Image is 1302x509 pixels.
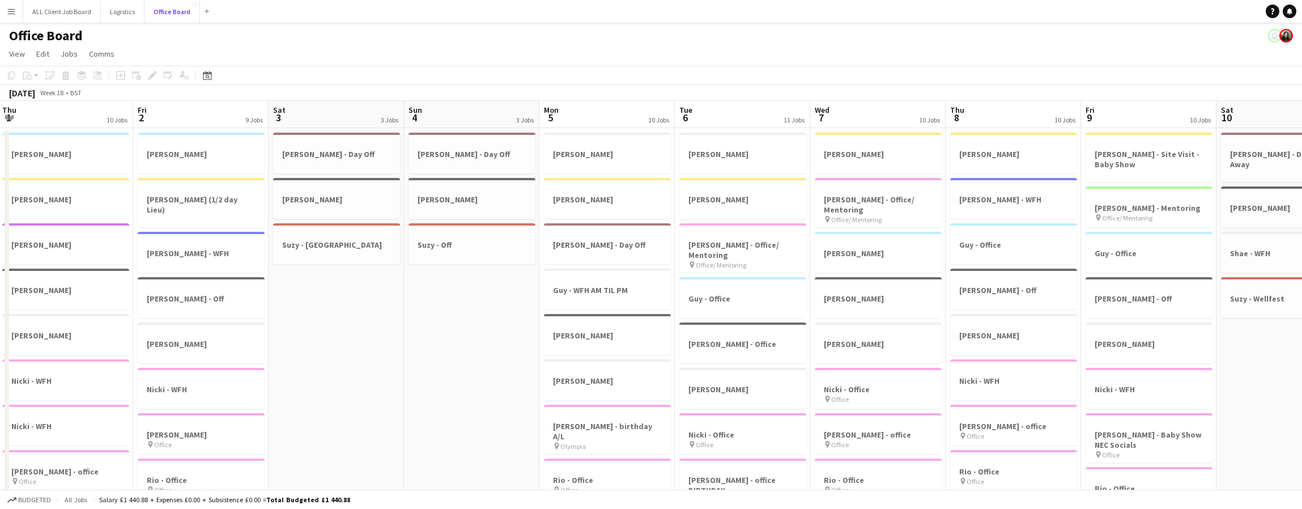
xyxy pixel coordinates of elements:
[9,49,25,59] span: View
[679,475,806,495] h3: [PERSON_NAME] - office BIRTHDAY
[815,105,829,115] span: Wed
[61,49,78,59] span: Jobs
[2,178,129,219] app-job-card: [PERSON_NAME]
[1102,451,1120,459] span: Office
[815,384,942,395] h3: Nicki - Office
[2,466,129,477] h3: [PERSON_NAME] - office
[560,486,578,494] span: Office
[273,149,400,159] h3: [PERSON_NAME] - Day Off
[648,116,669,124] div: 10 Jobs
[1086,323,1212,363] div: [PERSON_NAME]
[5,46,29,61] a: View
[950,194,1077,205] h3: [PERSON_NAME] - WFH
[950,269,1077,309] div: [PERSON_NAME] - Off
[32,46,54,61] a: Edit
[679,133,806,173] div: [PERSON_NAME]
[950,330,1077,341] h3: [PERSON_NAME]
[273,223,400,264] div: Suzy - [GEOGRAPHIC_DATA]
[273,133,400,173] app-job-card: [PERSON_NAME] - Day Off
[107,116,127,124] div: 10 Jobs
[89,49,114,59] span: Comms
[950,149,1077,159] h3: [PERSON_NAME]
[544,405,671,454] app-job-card: [PERSON_NAME] - birthday A/L Olympia
[37,88,66,97] span: Week 18
[2,269,129,309] app-job-card: [PERSON_NAME]
[542,111,559,124] span: 5
[544,459,671,499] app-job-card: Rio - Office Office
[544,133,671,173] app-job-card: [PERSON_NAME]
[138,178,265,227] app-job-card: [PERSON_NAME] (1/2 day Lieu)
[1084,111,1095,124] span: 9
[1086,368,1212,409] div: Nicki - WFH
[273,178,400,219] app-job-card: [PERSON_NAME]
[1219,111,1233,124] span: 10
[950,466,1077,477] h3: Rio - Office
[154,486,172,494] span: Office
[138,459,265,499] app-job-card: Rio - Office Office
[409,149,535,159] h3: [PERSON_NAME] - Day Off
[679,413,806,454] app-job-card: Nicki - Office Office
[138,339,265,349] h3: [PERSON_NAME]
[815,133,942,173] app-job-card: [PERSON_NAME]
[1102,214,1152,222] span: Office/ Mentoring
[679,194,806,205] h3: [PERSON_NAME]
[815,178,942,227] app-job-card: [PERSON_NAME] - Office/ Mentoring Office/ Mentoring
[544,178,671,219] app-job-card: [PERSON_NAME]
[144,1,200,23] button: Office Board
[2,450,129,491] app-job-card: [PERSON_NAME] - office Office
[815,277,942,318] div: [PERSON_NAME]
[679,430,806,440] h3: Nicki - Office
[950,405,1077,446] div: [PERSON_NAME] - office Office
[815,475,942,485] h3: Rio - Office
[679,384,806,395] h3: [PERSON_NAME]
[138,232,265,273] app-job-card: [PERSON_NAME] - WFH
[1086,413,1212,463] div: [PERSON_NAME] - Baby Show NEC Socials Office
[2,314,129,355] div: [PERSON_NAME]
[409,105,422,115] span: Sun
[23,1,101,23] button: ALL Client Job Board
[815,323,942,363] app-job-card: [PERSON_NAME]
[950,223,1077,264] div: Guy - Office
[2,133,129,173] app-job-card: [PERSON_NAME]
[544,223,671,264] div: [PERSON_NAME] - Day Off
[544,376,671,386] h3: [PERSON_NAME]
[1086,149,1212,169] h3: [PERSON_NAME] - Site Visit - Baby Show
[950,133,1077,173] app-job-card: [PERSON_NAME]
[154,440,172,449] span: Office
[815,339,942,349] h3: [PERSON_NAME]
[544,194,671,205] h3: [PERSON_NAME]
[138,368,265,409] app-job-card: Nicki - WFH
[544,314,671,355] app-job-card: [PERSON_NAME]
[696,261,746,269] span: Office/ Mentoring
[831,395,849,404] span: Office
[815,413,942,454] app-job-card: [PERSON_NAME] - office Office
[679,277,806,318] app-job-card: Guy - Office
[138,133,265,173] app-job-card: [PERSON_NAME]
[967,477,984,486] span: Office
[950,359,1077,400] app-job-card: Nicki - WFH
[813,111,829,124] span: 7
[815,459,942,499] div: Rio - Office Office
[815,294,942,304] h3: [PERSON_NAME]
[138,194,265,215] h3: [PERSON_NAME] (1/2 day Lieu)
[1086,232,1212,273] app-job-card: Guy - Office
[138,475,265,485] h3: Rio - Office
[815,248,942,258] h3: [PERSON_NAME]
[84,46,119,61] a: Comms
[950,178,1077,219] app-job-card: [PERSON_NAME] - WFH
[273,240,400,250] h3: Suzy - [GEOGRAPHIC_DATA]
[815,430,942,440] h3: [PERSON_NAME] - office
[679,178,806,219] app-job-card: [PERSON_NAME]
[138,413,265,454] div: [PERSON_NAME] Office
[1,111,16,124] span: 1
[1086,105,1095,115] span: Fri
[950,450,1077,491] div: Rio - Office Office
[266,495,350,504] span: Total Budgeted £1 440.88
